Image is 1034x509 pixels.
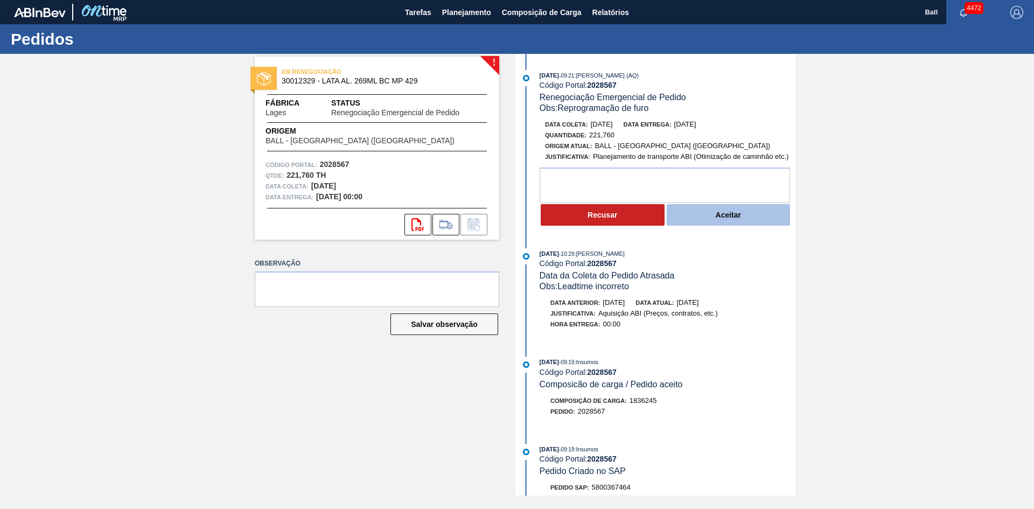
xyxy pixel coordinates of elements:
[545,143,592,149] span: Origem Atual:
[550,299,600,306] span: Data anterior:
[1010,6,1023,19] img: Logout
[595,142,770,150] span: BALL - [GEOGRAPHIC_DATA] ([GEOGRAPHIC_DATA])
[320,160,350,169] strong: 2028567
[587,455,617,463] strong: 2028567
[523,361,529,368] img: atual
[587,259,617,268] strong: 2028567
[266,137,455,145] span: BALL - [GEOGRAPHIC_DATA] ([GEOGRAPHIC_DATA])
[11,33,202,45] h1: Pedidos
[550,484,589,491] span: Pedido SAP:
[390,313,498,335] button: Salvar observação
[574,446,598,452] span: : Insumos
[591,120,613,128] span: [DATE]
[603,320,621,328] span: 00:00
[674,120,696,128] span: [DATE]
[541,204,665,226] button: Recusar
[311,182,336,190] strong: [DATE]
[331,109,459,117] span: Renegociação Emergencial de Pedido
[574,72,639,79] span: : [PERSON_NAME] (AQ)
[540,250,559,257] span: [DATE]
[287,171,326,179] strong: 221,760 TH
[574,250,625,257] span: : [PERSON_NAME]
[559,251,574,257] span: - 10:29
[282,66,432,77] span: EM RENEGOCIAÇÃO
[540,466,626,476] span: Pedido Criado no SAP
[331,97,488,109] span: Status
[589,131,614,139] span: 221,760
[540,81,795,89] div: Código Portal:
[540,455,795,463] div: Código Portal:
[14,8,66,17] img: TNhmsLtSVTkK8tSr43FrP2fwEKptu5GPRR3wAAAABJRU5ErkJggg==
[266,159,317,170] span: Código Portal:
[550,321,600,327] span: Hora Entrega :
[266,181,309,192] span: Data coleta:
[587,81,617,89] strong: 2028567
[559,73,574,79] span: - 09:21
[266,192,313,203] span: Data entrega:
[523,449,529,455] img: atual
[635,299,674,306] span: Data atual:
[592,6,629,19] span: Relatórios
[540,446,559,452] span: [DATE]
[598,309,718,317] span: Aquisição ABI (Preços, contratos, etc.)
[545,121,588,128] span: Data coleta:
[946,5,981,20] button: Notificações
[266,125,485,137] span: Origem
[540,359,559,365] span: [DATE]
[574,359,598,365] span: : Insumos
[540,380,683,389] span: Composicão de carga / Pedido aceito
[624,121,672,128] span: Data entrega:
[965,2,983,14] span: 4472
[667,204,791,226] button: Aceitar
[432,214,459,235] div: Ir para Composição de Carga
[550,310,596,317] span: Justificativa:
[578,407,605,415] span: 2028567
[442,6,491,19] span: Planejamento
[404,214,431,235] div: Abrir arquivo PDF
[540,271,675,280] span: Data da Coleta do Pedido Atrasada
[255,256,499,271] label: Observação
[266,97,320,109] span: Fábrica
[559,447,574,452] span: - 09:19
[592,483,631,491] span: 5800367464
[266,170,284,181] span: Qtde :
[550,408,575,415] span: Pedido :
[607,494,615,502] span: 10
[540,72,559,79] span: [DATE]
[540,282,629,291] span: Obs: Leadtime incorreto
[550,495,605,501] span: Item pedido SAP:
[545,132,586,138] span: Quantidade :
[502,6,582,19] span: Composição de Carga
[540,368,795,376] div: Código Portal:
[630,396,657,405] span: 1836245
[316,192,362,201] strong: [DATE] 00:00
[587,368,617,376] strong: 2028567
[540,259,795,268] div: Código Portal:
[405,6,431,19] span: Tarefas
[540,93,686,102] span: Renegociação Emergencial de Pedido
[559,359,574,365] span: - 09:19
[550,398,627,404] span: Composição de Carga :
[460,214,487,235] div: Informar alteração no pedido
[257,72,271,86] img: status
[523,253,529,260] img: atual
[603,298,625,306] span: [DATE]
[545,154,590,160] span: Justificativa:
[593,152,788,161] span: Planejamento de transporte ABI (Otimização de caminhão etc.)
[282,77,477,85] span: 30012329 - LATA AL. 269ML BC MP 429
[540,103,649,113] span: Obs: Reprogramação de furo
[523,75,529,81] img: atual
[676,298,698,306] span: [DATE]
[266,109,286,117] span: Lages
